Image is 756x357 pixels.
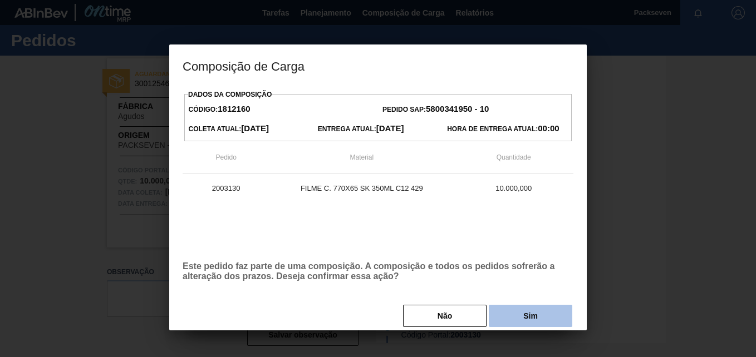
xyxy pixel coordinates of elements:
[183,174,269,202] td: 2003130
[538,123,559,133] strong: 00:00
[426,104,489,113] strong: 5800341950 - 10
[403,305,487,327] button: Não
[241,123,269,133] strong: [DATE]
[489,305,572,327] button: Sim
[269,174,454,202] td: FILME C. 770X65 SK 350ML C12 429
[188,91,272,98] label: Dados da Composição
[318,125,404,133] span: Entrega Atual:
[350,153,374,161] span: Material
[218,104,250,113] strong: 1812160
[169,44,587,87] h3: Composição de Carga
[215,153,236,161] span: Pedido
[447,125,559,133] span: Hora de Entrega Atual:
[382,106,489,113] span: Pedido SAP:
[183,261,573,281] p: Este pedido faz parte de uma composição. A composição e todos os pedidos sofrerão a alteração dos...
[454,174,573,202] td: 10.000,000
[189,106,251,113] span: Código:
[497,153,531,161] span: Quantidade
[189,125,269,133] span: Coleta Atual:
[376,123,404,133] strong: [DATE]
